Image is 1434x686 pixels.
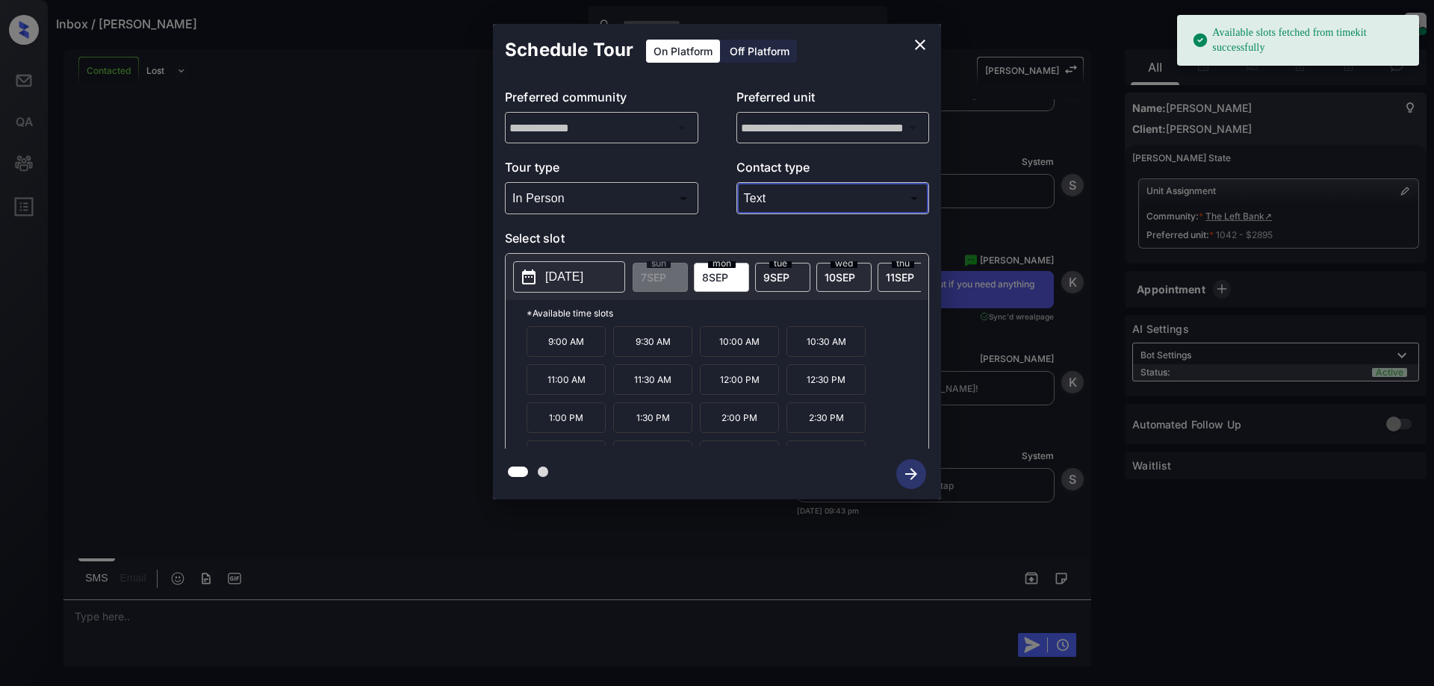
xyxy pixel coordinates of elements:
span: tue [769,259,792,268]
span: 9 SEP [763,271,789,284]
p: 3:00 PM [527,440,606,471]
p: 2:30 PM [786,402,866,433]
p: 9:00 AM [527,326,606,357]
p: *Available time slots [527,300,928,326]
p: 10:30 AM [786,326,866,357]
p: Tour type [505,158,698,182]
button: close [905,30,935,60]
p: 1:30 PM [613,402,692,433]
span: 8 SEP [702,271,728,284]
button: [DATE] [513,261,625,293]
p: 9:30 AM [613,326,692,357]
div: date-select [694,263,749,292]
div: date-select [755,263,810,292]
h2: Schedule Tour [493,24,645,76]
p: [DATE] [545,268,583,286]
div: date-select [878,263,933,292]
p: 11:00 AM [527,364,606,395]
span: 10 SEP [825,271,855,284]
div: On Platform [646,40,720,63]
span: wed [831,259,857,268]
span: mon [708,259,736,268]
div: Text [740,186,926,211]
span: 11 SEP [886,271,914,284]
p: 10:00 AM [700,326,779,357]
p: 4:00 PM [700,440,779,471]
div: In Person [509,186,695,211]
span: thu [892,259,914,268]
div: date-select [816,263,872,292]
p: Contact type [736,158,930,182]
p: 2:00 PM [700,402,779,433]
p: 3:30 PM [613,440,692,471]
p: 11:30 AM [613,364,692,395]
div: Available slots fetched from timekit successfully [1192,19,1407,61]
p: 1:00 PM [527,402,606,433]
p: Preferred unit [736,88,930,112]
p: Preferred community [505,88,698,112]
button: btn-next [887,455,935,493]
p: 12:00 PM [700,364,779,395]
p: 12:30 PM [786,364,866,395]
p: 4:30 PM [786,440,866,471]
p: Select slot [505,229,929,253]
div: Off Platform [722,40,797,63]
